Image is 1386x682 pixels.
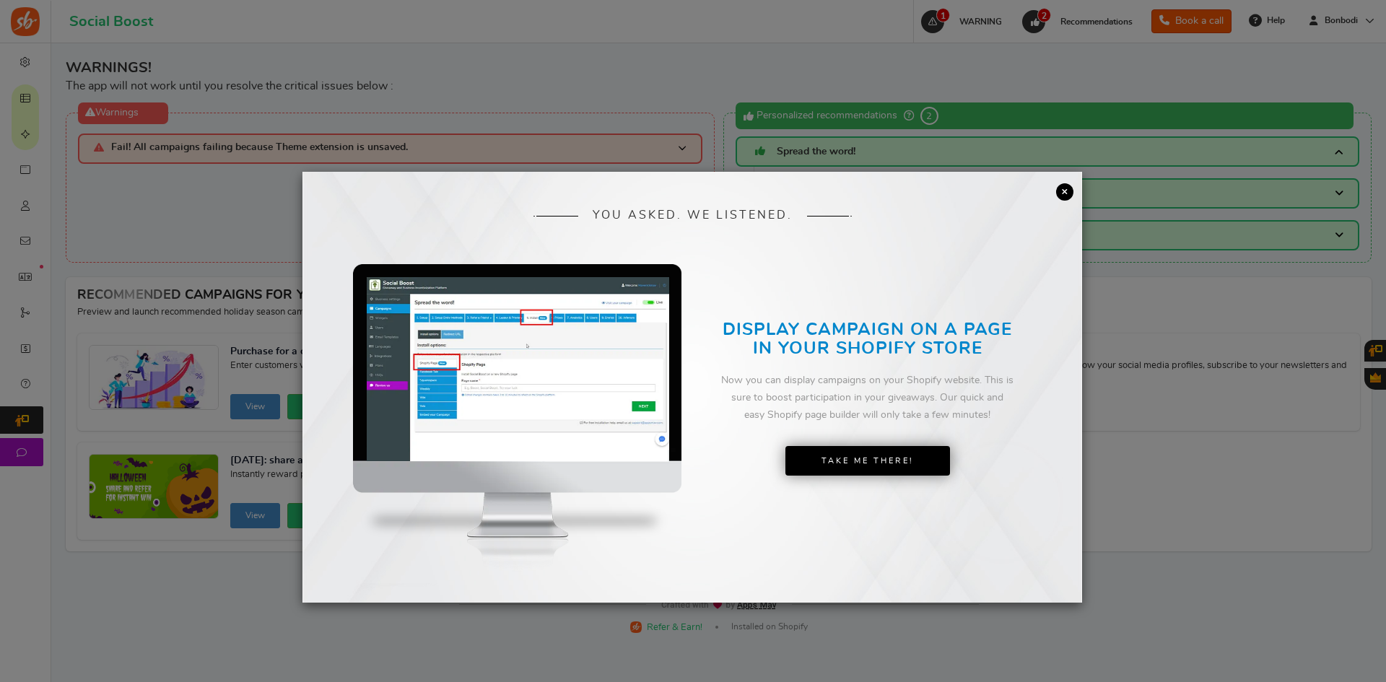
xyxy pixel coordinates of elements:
[593,209,793,222] span: YOU ASKED. WE LISTENED.
[720,320,1014,359] h2: DISPLAY CAMPAIGN ON A PAGE IN YOUR SHOPIFY STORE
[353,264,681,597] img: mockup
[1325,621,1386,682] iframe: LiveChat chat widget
[785,446,950,476] a: Take Me There!
[720,372,1014,424] div: Now you can display campaigns on your Shopify website. This is sure to boost participation in you...
[1056,183,1073,201] a: ×
[367,277,669,460] img: screenshot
